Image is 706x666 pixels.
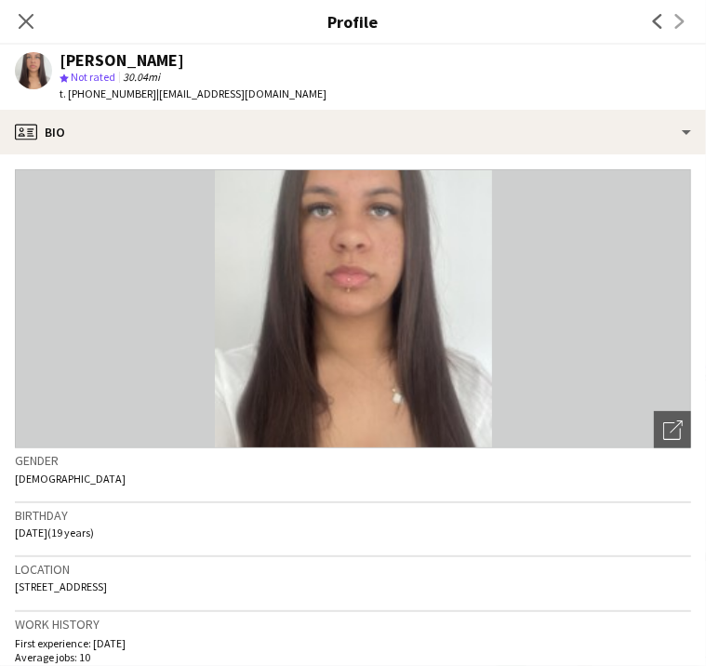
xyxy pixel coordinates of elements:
p: Average jobs: 10 [15,650,691,664]
span: 30.04mi [119,70,164,84]
h3: Birthday [15,507,691,524]
div: Open photos pop-in [654,411,691,448]
span: [DATE] (19 years) [15,526,94,539]
span: [STREET_ADDRESS] [15,579,107,593]
div: [PERSON_NAME] [60,52,184,69]
span: | [EMAIL_ADDRESS][DOMAIN_NAME] [156,87,326,100]
span: Not rated [71,70,115,84]
img: Crew avatar or photo [15,169,691,448]
span: t. [PHONE_NUMBER] [60,87,156,100]
span: [DEMOGRAPHIC_DATA] [15,472,126,486]
h3: Work history [15,616,691,633]
h3: Location [15,561,691,578]
h3: Gender [15,452,691,469]
p: First experience: [DATE] [15,636,691,650]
